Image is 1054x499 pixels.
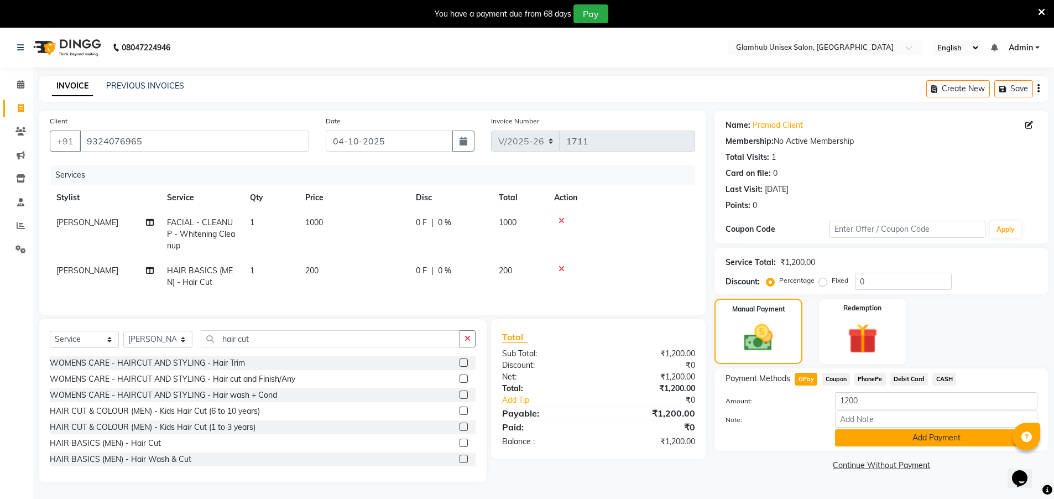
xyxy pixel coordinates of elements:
[599,383,704,394] div: ₹1,200.00
[56,217,118,227] span: [PERSON_NAME]
[201,330,460,347] input: Search or Scan
[717,396,827,406] label: Amount:
[599,360,704,371] div: ₹0
[717,415,827,425] label: Note:
[305,266,319,276] span: 200
[494,420,599,434] div: Paid:
[765,184,789,195] div: [DATE]
[435,8,571,20] div: You have a payment due from 68 days
[494,348,599,360] div: Sub Total:
[926,80,990,97] button: Create New
[735,321,782,355] img: _cash.svg
[494,436,599,448] div: Balance :
[599,371,704,383] div: ₹1,200.00
[50,185,160,210] th: Stylist
[492,185,547,210] th: Total
[732,304,785,314] label: Manual Payment
[160,185,243,210] th: Service
[726,184,763,195] div: Last Visit:
[832,276,848,285] label: Fixed
[167,266,233,287] span: HAIR BASICS (MEN) - Hair Cut
[726,119,750,131] div: Name:
[835,410,1037,428] input: Add Note
[726,136,1037,147] div: No Active Membership
[835,392,1037,409] input: Amount
[50,389,277,401] div: WOMENS CARE - HAIRCUT AND STYLING - Hair wash + Cond
[80,131,309,152] input: Search by Name/Mobile/Email/Code
[494,383,599,394] div: Total:
[779,276,815,285] label: Percentage
[726,373,790,384] span: Payment Methods
[494,371,599,383] div: Net:
[431,217,434,228] span: |
[50,131,81,152] button: +91
[829,221,985,238] input: Enter Offer / Coupon Code
[854,373,886,386] span: PhonePe
[438,217,451,228] span: 0 %
[599,348,704,360] div: ₹1,200.00
[50,438,161,449] div: HAIR BASICS (MEN) - Hair Cut
[599,420,704,434] div: ₹0
[494,360,599,371] div: Discount:
[616,394,703,406] div: ₹0
[50,357,245,369] div: WOMENS CARE - HAIRCUT AND STYLING - Hair Trim
[50,406,260,417] div: HAIR CUT & COLOUR (MEN) - Kids Hair Cut (6 to 10 years)
[56,266,118,276] span: [PERSON_NAME]
[932,373,956,386] span: CASH
[50,373,295,385] div: WOMENS CARE - HAIRCUT AND STYLING - Hair cut and Finish/Any
[491,116,539,126] label: Invoice Number
[416,265,427,277] span: 0 F
[416,217,427,228] span: 0 F
[499,266,512,276] span: 200
[599,407,704,420] div: ₹1,200.00
[835,429,1037,446] button: Add Payment
[773,168,778,179] div: 0
[822,373,850,386] span: Coupon
[573,4,608,23] button: Pay
[753,200,757,211] div: 0
[122,32,170,63] b: 08047224946
[1009,42,1033,54] span: Admin
[409,185,492,210] th: Disc
[250,217,254,227] span: 1
[50,116,67,126] label: Client
[990,221,1021,238] button: Apply
[494,394,616,406] a: Add Tip
[106,81,184,91] a: PREVIOUS INVOICES
[843,303,881,313] label: Redemption
[438,265,451,277] span: 0 %
[753,119,803,131] a: Pramod Client
[599,436,704,448] div: ₹1,200.00
[299,185,409,210] th: Price
[780,257,815,268] div: ₹1,200.00
[726,152,769,163] div: Total Visits:
[50,454,191,465] div: HAIR BASICS (MEN) - Hair Wash & Cut
[326,116,341,126] label: Date
[726,257,776,268] div: Service Total:
[994,80,1033,97] button: Save
[502,331,528,343] span: Total
[28,32,104,63] img: logo
[1008,455,1043,488] iframe: chat widget
[50,422,255,433] div: HAIR CUT & COLOUR (MEN) - Kids Hair Cut (1 to 3 years)
[305,217,323,227] span: 1000
[547,185,695,210] th: Action
[250,266,254,276] span: 1
[838,320,888,357] img: _gift.svg
[51,165,703,185] div: Services
[167,217,235,251] span: FACIAL - CLEANUP - Whitening Cleanup
[726,200,750,211] div: Points:
[795,373,817,386] span: GPay
[52,76,93,96] a: INVOICE
[726,223,829,235] div: Coupon Code
[771,152,776,163] div: 1
[726,136,774,147] div: Membership:
[494,407,599,420] div: Payable:
[717,460,1046,471] a: Continue Without Payment
[431,265,434,277] span: |
[726,168,771,179] div: Card on file:
[243,185,299,210] th: Qty
[726,276,760,288] div: Discount:
[499,217,516,227] span: 1000
[890,373,928,386] span: Debit Card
